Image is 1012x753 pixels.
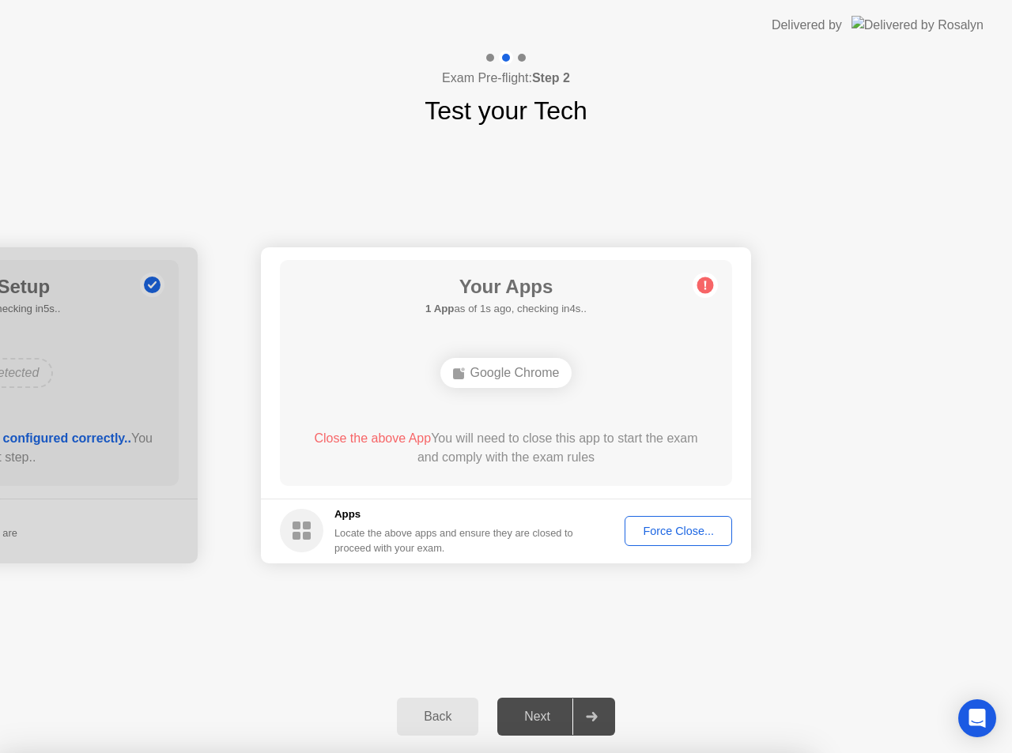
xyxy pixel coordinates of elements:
[958,699,996,737] div: Open Intercom Messenger
[303,429,710,467] div: You will need to close this app to start the exam and comply with the exam rules
[402,710,474,724] div: Back
[532,71,570,85] b: Step 2
[440,358,572,388] div: Google Chrome
[314,431,431,445] span: Close the above App
[630,525,727,537] div: Force Close...
[425,273,587,301] h1: Your Apps
[502,710,572,724] div: Next
[334,525,574,555] div: Locate the above apps and ensure they are closed to proceed with your exam.
[772,16,842,35] div: Delivered by
[334,506,574,522] h5: Apps
[425,303,454,314] b: 1 App
[852,16,984,34] img: Delivered by Rosalyn
[425,92,587,130] h1: Test your Tech
[425,301,587,317] h5: as of 1s ago, checking in4s..
[442,69,570,88] h4: Exam Pre-flight:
